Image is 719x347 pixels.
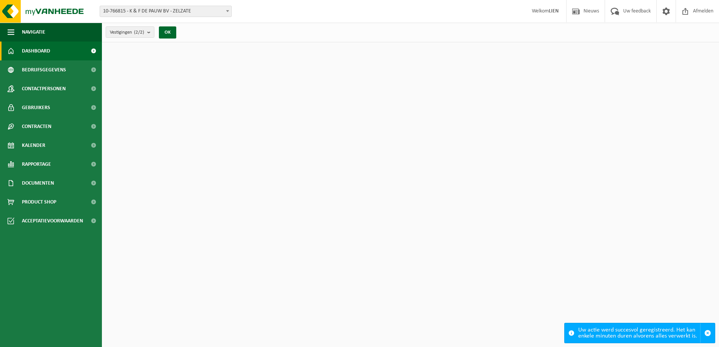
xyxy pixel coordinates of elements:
span: Documenten [22,174,54,193]
span: 10-766815 - K & F DE PAUW BV - ZELZATE [100,6,231,17]
span: Product Shop [22,193,56,211]
span: Contracten [22,117,51,136]
span: Vestigingen [110,27,144,38]
span: Kalender [22,136,45,155]
span: Bedrijfsgegevens [22,60,66,79]
span: Dashboard [22,42,50,60]
span: 10-766815 - K & F DE PAUW BV - ZELZATE [100,6,232,17]
count: (2/2) [134,30,144,35]
span: Contactpersonen [22,79,66,98]
button: Vestigingen(2/2) [106,26,154,38]
span: Navigatie [22,23,45,42]
button: OK [159,26,176,39]
span: Gebruikers [22,98,50,117]
strong: LIEN [549,8,559,14]
span: Rapportage [22,155,51,174]
div: Uw actie werd succesvol geregistreerd. Het kan enkele minuten duren alvorens alles verwerkt is. [578,323,700,343]
span: Acceptatievoorwaarden [22,211,83,230]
